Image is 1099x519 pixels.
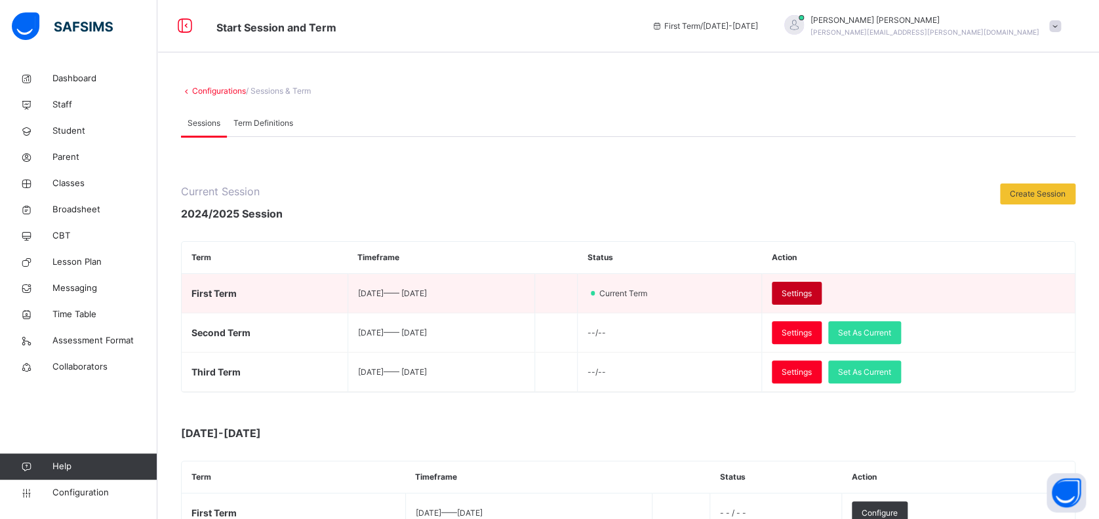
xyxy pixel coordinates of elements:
[810,28,1039,36] span: [PERSON_NAME][EMAIL_ADDRESS][PERSON_NAME][DOMAIN_NAME]
[52,256,157,269] span: Lesson Plan
[578,242,762,274] th: Status
[52,177,157,190] span: Classes
[52,460,157,473] span: Help
[782,327,812,339] span: Settings
[761,242,1075,274] th: Action
[348,242,535,274] th: Timeframe
[358,367,427,377] span: [DATE] —— [DATE]
[720,508,746,518] span: - - / - -
[52,203,157,216] span: Broadsheet
[188,117,220,129] span: Sessions
[598,288,655,299] span: Current Term
[771,14,1068,38] div: KennethJacob
[181,425,443,441] span: [DATE]-[DATE]
[838,327,891,339] span: Set As Current
[12,12,113,40] img: safsims
[52,72,157,85] span: Dashboard
[52,125,157,138] span: Student
[192,86,246,96] a: Configurations
[181,183,283,199] span: Current Session
[782,288,812,299] span: Settings
[191,327,250,338] span: Second Term
[52,229,157,242] span: CBT
[651,20,758,32] span: session/term information
[782,366,812,378] span: Settings
[578,353,762,392] td: --/--
[810,14,1039,26] span: [PERSON_NAME] [PERSON_NAME]
[182,461,405,493] th: Term
[1010,188,1066,200] span: Create Session
[710,461,842,493] th: Status
[182,242,348,274] th: Term
[191,366,241,377] span: Third Term
[52,308,157,321] span: Time Table
[52,282,157,295] span: Messaging
[233,117,293,129] span: Term Definitions
[838,366,891,378] span: Set As Current
[52,486,157,499] span: Configuration
[358,328,427,337] span: [DATE] —— [DATE]
[358,288,427,298] span: [DATE] —— [DATE]
[52,151,157,164] span: Parent
[181,206,283,221] span: 2024/2025 Session
[842,461,1075,493] th: Action
[578,313,762,353] td: --/--
[52,98,157,111] span: Staff
[191,288,237,299] span: First Term
[52,334,157,347] span: Assessment Format
[862,507,898,519] span: Configure
[405,461,652,493] th: Timeframe
[191,507,237,518] span: First Term
[416,508,483,518] span: [DATE] —— [DATE]
[246,86,311,96] span: / Sessions & Term
[1047,473,1086,512] button: Open asap
[216,21,336,34] span: Start Session and Term
[52,360,157,374] span: Collaborators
